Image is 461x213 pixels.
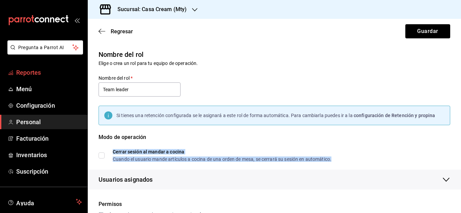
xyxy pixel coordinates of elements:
[405,24,450,38] button: Guardar
[18,44,73,51] span: Pregunta a Parrot AI
[16,84,82,94] span: Menú
[99,28,133,35] button: Regresar
[16,101,82,110] span: Configuración
[112,5,187,13] h3: Sucursal: Casa Cream (Mty)
[16,68,82,77] span: Reportes
[99,200,450,208] div: Permisos
[99,175,153,184] span: Usuarios asignados
[16,117,82,127] span: Personal
[116,113,354,118] span: Si tienes una retención configurada se le asignará a este rol de forma automática. Para cambiarla...
[99,61,198,66] span: Elige o crea un rol para tu equipo de operación.
[354,113,435,118] span: configuración de Retención y propina
[111,28,133,35] span: Regresar
[99,76,181,80] label: Nombre del rol
[5,49,83,56] a: Pregunta a Parrot AI
[7,40,83,55] button: Pregunta a Parrot AI
[113,157,331,162] div: Cuando el usuario mande artículos a cocina de una orden de mesa, se cerrará su sesión en automático.
[99,133,450,149] div: Modo de operación
[16,167,82,176] span: Suscripción
[74,17,80,23] button: open_drawer_menu
[16,150,82,159] span: Inventarios
[99,49,450,60] h6: Nombre del rol
[16,198,73,206] span: Ayuda
[16,134,82,143] span: Facturación
[113,149,331,154] div: Cerrar sesión al mandar a cocina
